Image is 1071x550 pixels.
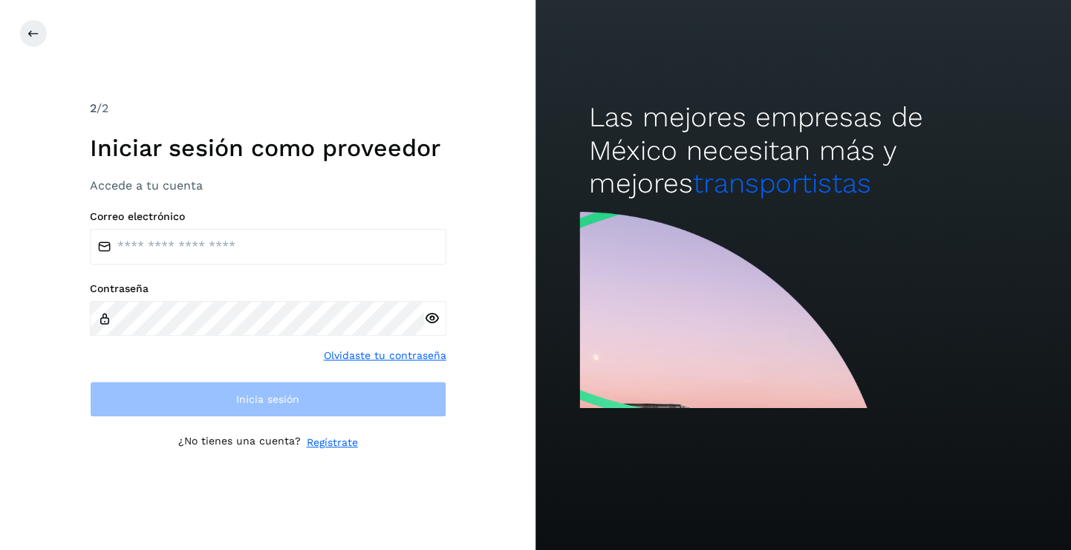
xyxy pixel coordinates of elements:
[90,134,446,162] h1: Iniciar sesión como proveedor
[90,282,446,295] label: Contraseña
[178,435,301,450] p: ¿No tienes una cuenta?
[90,381,446,417] button: Inicia sesión
[324,348,446,363] a: Olvidaste tu contraseña
[90,178,446,192] h3: Accede a tu cuenta
[693,167,871,199] span: transportistas
[90,210,446,223] label: Correo electrónico
[589,101,1018,200] h2: Las mejores empresas de México necesitan más y mejores
[90,100,446,117] div: /2
[236,394,299,404] span: Inicia sesión
[307,435,358,450] a: Regístrate
[90,101,97,115] span: 2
